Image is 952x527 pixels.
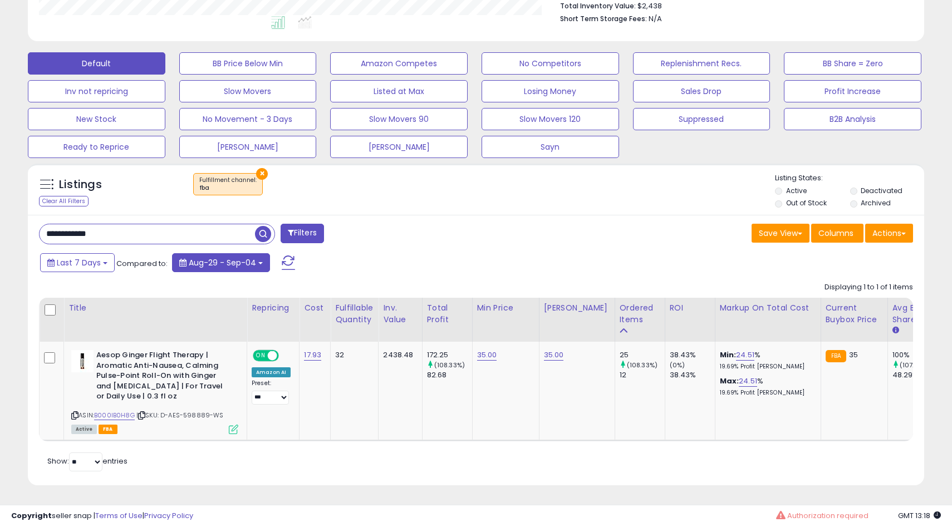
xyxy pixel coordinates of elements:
[620,350,665,360] div: 25
[670,350,715,360] div: 38.43%
[330,136,468,158] button: [PERSON_NAME]
[752,224,809,243] button: Save View
[849,349,858,360] span: 35
[427,350,472,360] div: 172.25
[482,52,619,75] button: No Competitors
[383,302,417,326] div: Inv. value
[900,361,930,370] small: (107.08%)
[898,510,941,521] span: 2025-09-12 13:18 GMT
[335,350,370,360] div: 32
[482,136,619,158] button: Sayn
[28,80,165,102] button: Inv not repricing
[786,186,807,195] label: Active
[649,13,662,24] span: N/A
[39,196,89,206] div: Clear All Filters
[179,80,317,102] button: Slow Movers
[11,511,193,521] div: seller snap | |
[826,350,846,362] small: FBA
[670,370,715,380] div: 38.43%
[136,411,224,420] span: | SKU: D-AES-598889-WS
[96,350,232,405] b: Aesop Ginger Flight Therapy | Aromatic Anti-Nausea, Calming Pulse-Point Roll-On with Ginger and [...
[620,302,660,326] div: Ordered Items
[784,108,921,130] button: B2B Analysis
[720,349,737,360] b: Min:
[252,302,295,314] div: Repricing
[277,351,295,361] span: OFF
[28,108,165,130] button: New Stock
[304,349,321,361] a: 17.93
[720,389,812,397] p: 19.69% Profit [PERSON_NAME]
[892,350,938,360] div: 100%
[40,253,115,272] button: Last 7 Days
[775,173,924,184] p: Listing States:
[633,108,771,130] button: Suppressed
[427,302,468,326] div: Total Profit
[627,361,657,370] small: (108.33%)
[715,298,821,342] th: The percentage added to the cost of goods (COGS) that forms the calculator for Min & Max prices.
[427,370,472,380] div: 82.68
[670,302,710,314] div: ROI
[477,302,534,314] div: Min Price
[330,52,468,75] button: Amazon Competes
[787,510,868,521] span: Authorization required
[720,376,739,386] b: Max:
[281,224,324,243] button: Filters
[434,361,465,370] small: (108.33%)
[865,224,913,243] button: Actions
[172,253,270,272] button: Aug-29 - Sep-04
[861,186,902,195] label: Deactivated
[57,257,101,268] span: Last 7 Days
[720,302,816,314] div: Markup on Total Cost
[256,168,268,180] button: ×
[383,350,413,360] div: 2438.48
[199,184,257,192] div: fba
[252,367,291,377] div: Amazon AI
[179,52,317,75] button: BB Price Below Min
[144,510,193,521] a: Privacy Policy
[544,349,564,361] a: 35.00
[633,52,771,75] button: Replenishment Recs.
[28,136,165,158] button: Ready to Reprice
[826,302,883,326] div: Current Buybox Price
[199,176,257,193] span: Fulfillment channel :
[892,370,938,380] div: 48.29%
[811,224,863,243] button: Columns
[670,361,685,370] small: (0%)
[179,108,317,130] button: No Movement - 3 Days
[189,257,256,268] span: Aug-29 - Sep-04
[784,80,921,102] button: Profit Increase
[252,380,291,405] div: Preset:
[95,510,143,521] a: Terms of Use
[560,1,636,11] b: Total Inventory Value:
[892,302,933,326] div: Avg BB Share
[28,52,165,75] button: Default
[47,456,127,466] span: Show: entries
[59,177,102,193] h5: Listings
[786,198,827,208] label: Out of Stock
[330,80,468,102] button: Listed at Max
[720,350,812,371] div: %
[71,350,94,372] img: 21jFwgTFe3L._SL40_.jpg
[482,80,619,102] button: Losing Money
[720,363,812,371] p: 19.69% Profit [PERSON_NAME]
[330,108,468,130] button: Slow Movers 90
[99,425,117,434] span: FBA
[739,376,757,387] a: 24.51
[620,370,665,380] div: 12
[818,228,853,239] span: Columns
[11,510,52,521] strong: Copyright
[335,302,374,326] div: Fulfillable Quantity
[71,425,97,434] span: All listings currently available for purchase on Amazon
[892,326,899,336] small: Avg BB Share.
[94,411,135,420] a: B000IB0H8G
[736,349,754,361] a: 24.51
[254,351,268,361] span: ON
[477,349,497,361] a: 35.00
[825,282,913,293] div: Displaying 1 to 1 of 1 items
[560,14,647,23] b: Short Term Storage Fees:
[861,198,891,208] label: Archived
[720,376,812,397] div: %
[179,136,317,158] button: [PERSON_NAME]
[116,258,168,269] span: Compared to:
[71,350,238,432] div: ASIN:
